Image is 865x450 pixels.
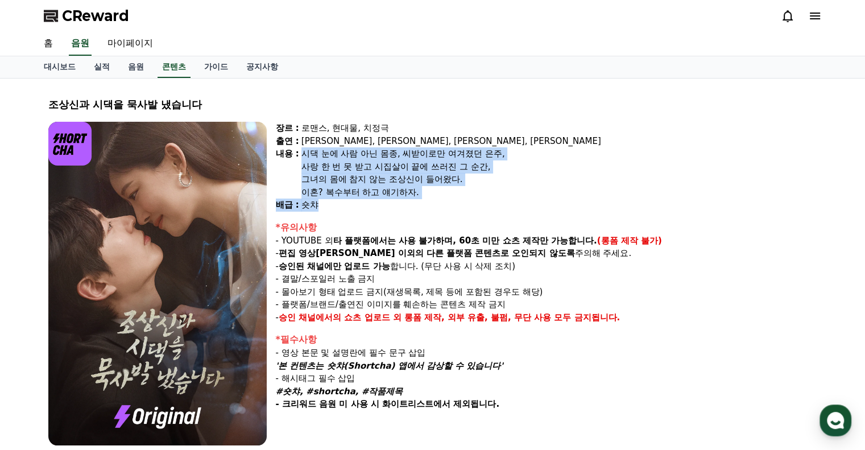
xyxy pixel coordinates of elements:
[48,122,92,166] img: logo
[279,312,402,323] strong: 승인 채널에서의 쇼츠 업로드 외
[48,97,817,113] div: 조상신과 시댁을 묵사발 냈습니다
[104,373,118,382] span: 대화
[301,199,817,212] div: 숏챠
[279,248,424,258] strong: 편집 영상[PERSON_NAME] 이외의
[276,122,299,135] div: 장르 :
[276,361,503,371] em: '본 컨텐츠는 숏챠(Shortcha) 앱에서 감상할 수 있습니다'
[35,32,62,56] a: 홈
[276,311,817,324] p: -
[3,356,75,384] a: 홈
[276,298,817,311] p: - 플랫폼/브랜드/출연진 이미지를 훼손하는 콘텐츠 제작 금지
[301,122,817,135] div: 로맨스, 현대물, 치정극
[301,186,817,199] div: 이혼? 복수부터 하고 얘기하자.
[276,346,817,360] p: - 영상 본문 및 설명란에 필수 문구 삽입
[276,273,817,286] p: - 결말/스포일러 노출 금지
[36,373,43,382] span: 홈
[276,247,817,260] p: - 주의해 주세요.
[404,312,620,323] strong: 롱폼 제작, 외부 유출, 불펌, 무단 사용 모두 금지됩니다.
[276,260,817,273] p: - 합니다. (무단 사용 시 삭제 조치)
[301,135,817,148] div: [PERSON_NAME], [PERSON_NAME], [PERSON_NAME], [PERSON_NAME]
[276,199,299,212] div: 배급 :
[276,399,499,409] strong: - 크리워드 음원 미 사용 시 화이트리스트에서 제외됩니다.
[276,147,299,199] div: 내용 :
[276,135,299,148] div: 출연 :
[48,122,267,445] img: video
[301,173,817,186] div: 그녀의 몸에 참지 않는 조상신이 들어왔다.
[276,221,817,234] div: *유의사항
[237,56,287,78] a: 공지사항
[276,333,817,346] div: *필수사항
[147,356,218,384] a: 설정
[276,372,817,385] p: - 해시태그 필수 삽입
[301,147,817,160] div: 시댁 눈에 사람 아닌 몸종, 씨받이로만 여겨졌던 은주,
[62,7,129,25] span: CReward
[195,56,237,78] a: 가이드
[301,160,817,174] div: 사랑 한 번 못 받고 시집살이 끝에 쓰러진 그 순간,
[85,56,119,78] a: 실적
[279,261,390,271] strong: 승인된 채널에만 업로드 가능
[98,32,162,56] a: 마이페이지
[75,356,147,384] a: 대화
[35,56,85,78] a: 대시보드
[119,56,153,78] a: 음원
[333,236,597,246] strong: 타 플랫폼에서는 사용 불가하며, 60초 미만 쇼츠 제작만 가능합니다.
[276,286,817,299] p: - 몰아보기 형태 업로드 금지(재생목록, 제목 등에 포함된 경우도 해당)
[44,7,129,25] a: CReward
[597,236,662,246] strong: (롱폼 제작 불가)
[427,248,575,258] strong: 다른 플랫폼 콘텐츠로 오인되지 않도록
[276,234,817,247] p: - YOUTUBE 외
[276,386,403,397] em: #숏챠, #shortcha, #작품제목
[69,32,92,56] a: 음원
[158,56,191,78] a: 콘텐츠
[176,373,189,382] span: 설정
